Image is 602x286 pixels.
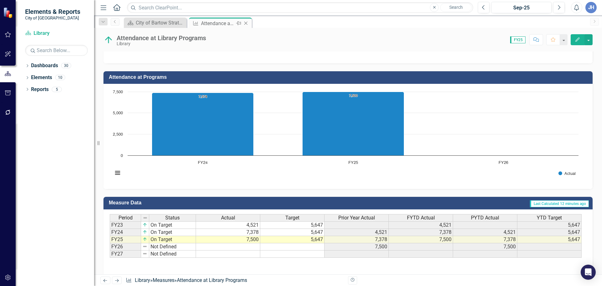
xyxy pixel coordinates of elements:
[25,30,88,37] a: Library
[338,215,375,221] span: Prior Year Actual
[149,221,196,229] td: On Target
[113,90,123,94] text: 7,500
[453,229,517,236] td: 4,521
[136,19,185,27] div: City of Bartow Strategy and Performance Dashboard
[285,215,299,221] span: Target
[303,92,404,156] path: FY25, 7,500. Actual.
[149,229,196,236] td: On Target
[325,243,389,251] td: 7,500
[149,243,196,251] td: Not Defined
[110,229,141,236] td: FY24
[471,215,499,221] span: PYTD Actual
[510,36,525,43] span: FY25
[110,89,586,183] div: Chart. Highcharts interactive chart.
[198,161,208,165] text: FY24
[126,277,343,284] div: » »
[260,229,325,236] td: 5,647
[449,5,463,10] span: Search
[558,171,576,176] button: Show Actual
[499,161,508,165] text: FY26
[31,86,49,93] a: Reports
[149,251,196,258] td: Not Defined
[142,229,147,235] img: v3YYN6tj8cIIQQQgghhBBCF9k3ng1qE9ojsbYAAAAASUVORK5CYII=
[260,236,325,243] td: 5,647
[113,169,122,177] button: View chart menu, Chart
[581,265,596,280] div: Open Intercom Messenger
[325,229,389,236] td: 4,521
[177,277,247,283] div: Attendance at Library Programs
[530,200,589,207] span: Last Calculated 12 minutes ago
[196,236,260,243] td: 7,500
[121,154,123,158] text: 0
[494,4,549,12] div: Sep-25
[25,45,88,56] input: Search Below...
[199,95,207,98] text: 7,378
[349,94,358,97] text: 7,500
[110,236,141,243] td: FY25
[52,87,62,92] div: 5
[109,200,279,206] h3: Measure Data
[117,35,206,41] div: Attendance at Library Programs
[325,236,389,243] td: 7,378
[119,215,133,221] span: Period
[517,236,582,243] td: 5,647
[3,7,15,19] img: ClearPoint Strategy
[149,236,196,243] td: On Target
[517,229,582,236] td: 5,647
[453,243,517,251] td: 7,500
[142,244,147,249] img: 8DAGhfEEPCf229AAAAAElFTkSuQmCC
[407,215,435,221] span: FYTD Actual
[110,89,582,183] svg: Interactive chart
[143,215,148,220] img: 8DAGhfEEPCf229AAAAAElFTkSuQmCC
[25,8,80,15] span: Elements & Reports
[110,243,141,251] td: FY26
[260,221,325,229] td: 5,647
[196,221,260,229] td: 4,521
[117,41,206,46] div: Library
[221,215,235,221] span: Actual
[348,161,358,165] text: FY25
[537,215,562,221] span: YTD Target
[152,93,254,156] path: FY24, 7,378. Actual.
[125,19,185,27] a: City of Bartow Strategy and Performance Dashboard
[113,111,123,115] text: 5,000
[585,2,597,13] button: JH
[196,229,260,236] td: 7,378
[142,251,147,256] img: 8DAGhfEEPCf229AAAAAElFTkSuQmCC
[110,251,141,258] td: FY27
[110,221,141,229] td: FY23
[491,2,552,13] button: Sep-25
[61,63,71,68] div: 30
[135,277,150,283] a: Library
[31,74,52,81] a: Elements
[113,132,123,137] text: 2,500
[109,74,589,80] h3: Attendance at Programs
[103,35,114,45] img: On Target
[165,215,180,221] span: Status
[31,62,58,69] a: Dashboards
[201,19,235,27] div: Attendance at Library Programs
[440,3,472,12] button: Search
[25,15,80,20] small: City of [GEOGRAPHIC_DATA]
[142,222,147,227] img: v3YYN6tj8cIIQQQgghhBBCF9k3ng1qE9ojsbYAAAAASUVORK5CYII=
[153,277,174,283] a: Measures
[453,236,517,243] td: 7,378
[389,229,453,236] td: 7,378
[127,2,473,13] input: Search ClearPoint...
[142,237,147,242] img: v3YYN6tj8cIIQQQgghhBBCF9k3ng1qE9ojsbYAAAAASUVORK5CYII=
[55,75,65,80] div: 10
[517,221,582,229] td: 5,647
[389,236,453,243] td: 7,500
[389,221,453,229] td: 4,521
